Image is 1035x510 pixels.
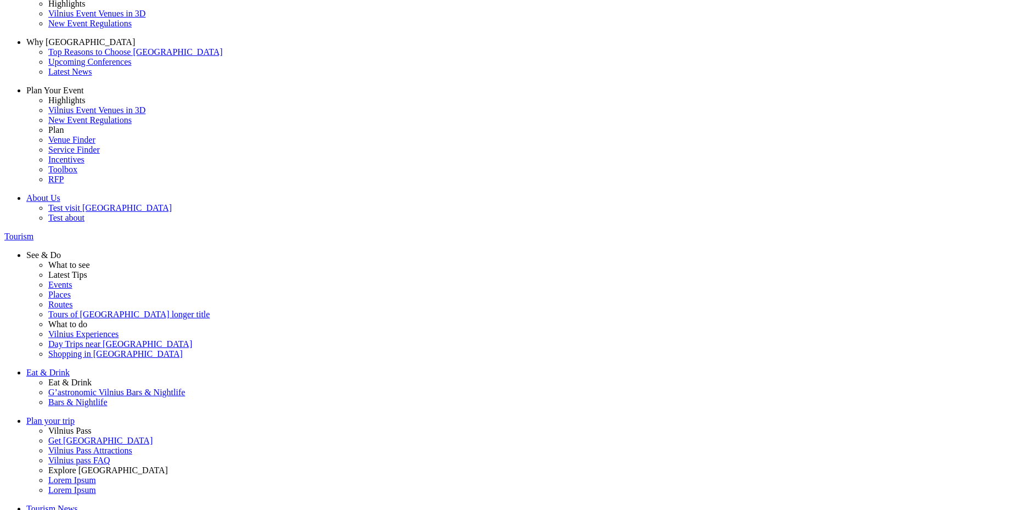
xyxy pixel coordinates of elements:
[48,397,108,407] span: Bars & Nightlife
[48,165,77,174] span: Toolbox
[48,19,1031,29] a: New Event Regulations
[48,310,1031,320] a: Tours of [GEOGRAPHIC_DATA] longer title
[48,349,183,358] span: Shopping in [GEOGRAPHIC_DATA]
[48,125,64,134] span: Plan
[48,446,132,455] span: Vilnius Pass Attractions
[48,105,1031,115] a: Vilnius Event Venues in 3D
[48,349,1031,359] a: Shopping in [GEOGRAPHIC_DATA]
[48,485,1031,495] a: Lorem Ipsum
[26,416,1031,426] a: Plan your trip
[48,9,145,18] span: Vilnius Event Venues in 3D
[48,57,1031,67] a: Upcoming Conferences
[48,290,71,299] span: Places
[48,135,95,144] span: Venue Finder
[48,339,1031,349] a: Day Trips near [GEOGRAPHIC_DATA]
[48,339,192,349] span: Day Trips near [GEOGRAPHIC_DATA]
[26,250,61,260] span: See & Do
[48,436,1031,446] a: Get [GEOGRAPHIC_DATA]
[48,456,110,465] span: Vilnius pass FAQ
[48,155,1031,165] a: Incentives
[48,213,1031,223] a: Test about
[48,280,1031,290] a: Events
[26,37,135,47] span: Why [GEOGRAPHIC_DATA]
[48,105,145,115] span: Vilnius Event Venues in 3D
[26,193,60,203] span: About Us
[48,175,1031,184] a: RFP
[48,329,1031,339] a: Vilnius Experiences
[48,145,100,154] span: Service Finder
[48,475,1031,485] a: Lorem Ipsum
[48,145,1031,155] a: Service Finder
[26,368,1031,378] a: Eat & Drink
[48,388,1031,397] a: G’astronomic Vilnius Bars & Nightlife
[48,320,87,329] span: What to do
[48,426,92,435] span: Vilnius Pass
[48,300,1031,310] a: Routes
[48,9,1031,19] a: Vilnius Event Venues in 3D
[48,47,1031,57] a: Top Reasons to Choose [GEOGRAPHIC_DATA]
[48,203,1031,213] a: Test visit [GEOGRAPHIC_DATA]
[48,475,96,485] span: Lorem Ipsum
[26,368,70,377] span: Eat & Drink
[48,436,153,445] span: Get [GEOGRAPHIC_DATA]
[48,115,132,125] span: New Event Regulations
[48,280,72,289] span: Events
[26,193,1031,203] a: About Us
[48,397,1031,407] a: Bars & Nightlife
[48,67,1031,77] a: Latest News
[48,446,1031,456] a: Vilnius Pass Attractions
[48,456,1031,466] a: Vilnius pass FAQ
[48,329,119,339] span: Vilnius Experiences
[48,300,72,309] span: Routes
[48,96,86,105] span: Highlights
[48,270,87,279] span: Latest Tips
[48,115,1031,125] a: New Event Regulations
[48,290,1031,300] a: Places
[4,232,1031,242] a: Tourism
[48,155,85,164] span: Incentives
[48,135,1031,145] a: Venue Finder
[4,232,33,241] span: Tourism
[48,485,96,495] span: Lorem Ipsum
[48,388,185,397] span: G’astronomic Vilnius Bars & Nightlife
[48,19,132,28] span: New Event Regulations
[48,175,64,184] span: RFP
[48,466,168,475] span: Explore [GEOGRAPHIC_DATA]
[48,310,210,319] span: Tours of [GEOGRAPHIC_DATA] longer title
[48,260,90,270] span: What to see
[48,378,92,387] span: Eat & Drink
[26,416,75,425] span: Plan your trip
[26,86,83,95] span: Plan Your Event
[48,165,1031,175] a: Toolbox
